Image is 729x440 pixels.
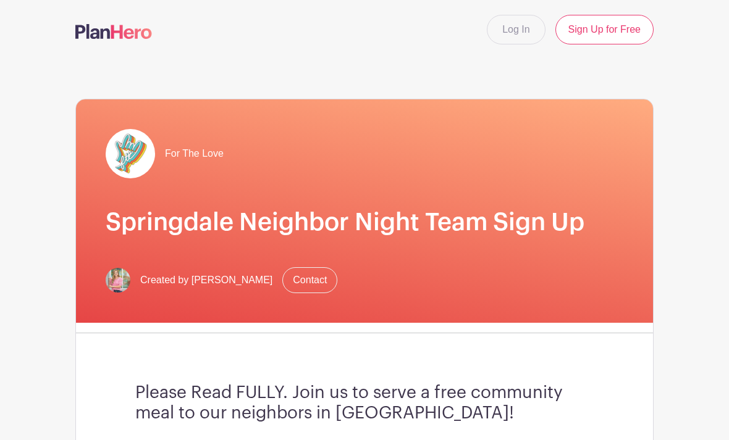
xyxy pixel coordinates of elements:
[282,267,337,293] a: Contact
[140,273,272,288] span: Created by [PERSON_NAME]
[106,129,155,178] img: pageload-spinner.gif
[135,383,594,424] h3: Please Read FULLY. Join us to serve a free community meal to our neighbors in [GEOGRAPHIC_DATA]!
[106,208,623,238] h1: Springdale Neighbor Night Team Sign Up
[106,268,130,293] img: 2x2%20headshot.png
[165,146,224,161] span: For The Love
[555,15,654,44] a: Sign Up for Free
[487,15,545,44] a: Log In
[75,24,152,39] img: logo-507f7623f17ff9eddc593b1ce0a138ce2505c220e1c5a4e2b4648c50719b7d32.svg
